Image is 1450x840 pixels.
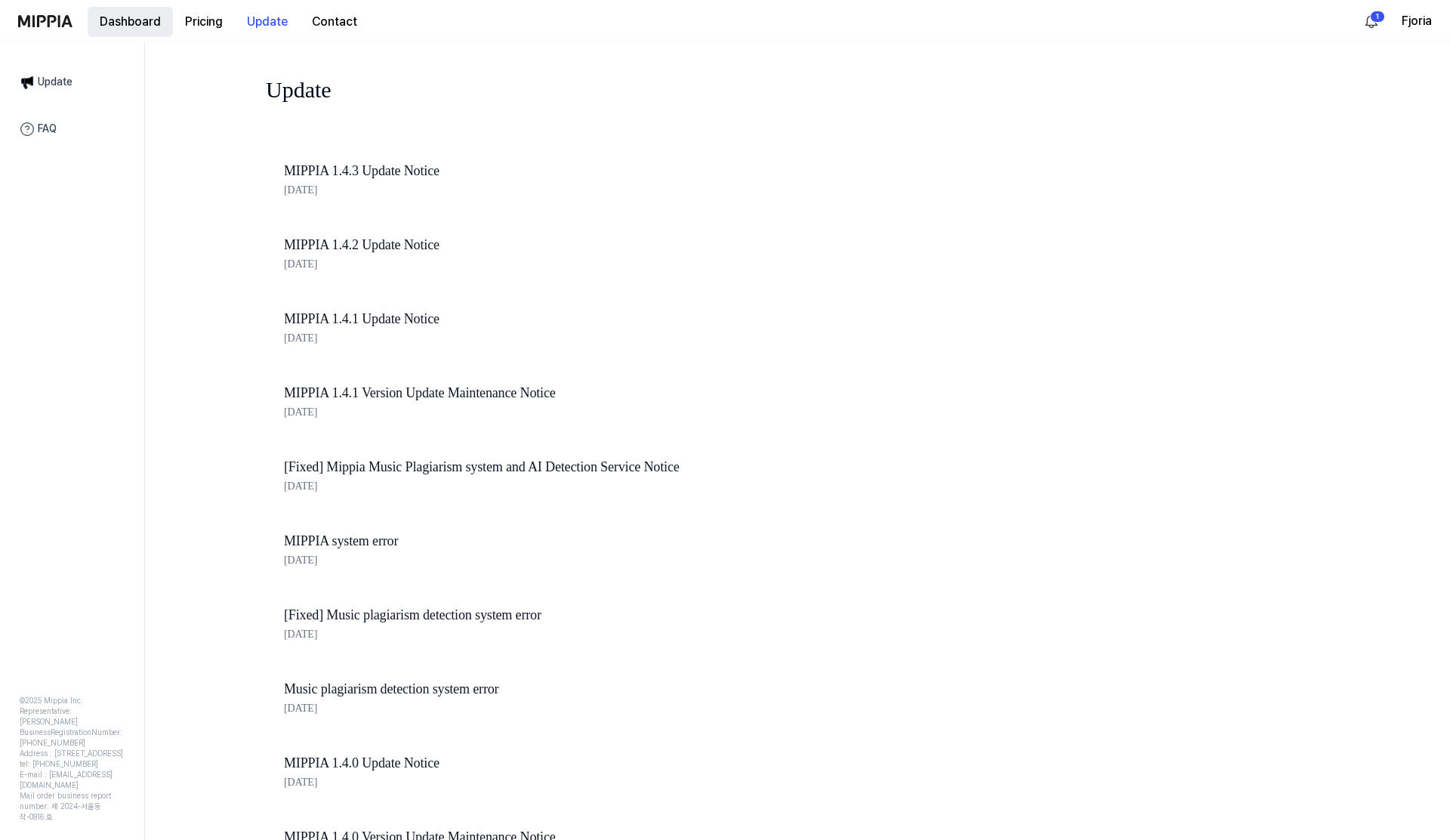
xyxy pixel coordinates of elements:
[20,695,125,706] div: © 2025 Mippia Inc.
[284,678,797,700] a: Music plagiarism detection system error
[284,774,797,791] div: [DATE]
[20,706,125,727] div: Representative: [PERSON_NAME]
[284,256,797,273] div: [DATE]
[284,552,797,569] div: [DATE]
[284,700,797,717] div: [DATE]
[284,182,797,199] div: [DATE]
[20,758,125,769] div: tel: [PHONE_NUMBER]
[284,530,797,552] a: MIPPIA system error
[1370,11,1385,23] div: 1
[284,382,797,404] a: MIPPIA 1.4.1 Version Update Maintenance Notice
[11,66,134,98] a: Update
[173,7,235,37] button: Pricing
[284,404,797,421] div: [DATE]
[1359,9,1384,33] button: 알림1
[18,15,72,27] img: logo
[284,160,797,182] a: MIPPIA 1.4.3 Update Notice
[284,234,797,256] a: MIPPIA 1.4.2 Update Notice
[235,1,300,42] a: Update
[284,478,797,495] div: [DATE]
[284,308,797,330] a: MIPPIA 1.4.1 Update Notice
[235,7,300,37] button: Update
[284,604,797,626] a: [Fixed] Music plagiarism detection system error
[1402,12,1432,30] button: Fjoria
[20,790,125,822] div: Mail order business report number: 제 2024-서울동작-0916 호
[284,456,797,478] a: [Fixed] Mippia Music Plagiarism system and AI Detection Service Notice
[20,727,125,748] div: BusinessRegistrationNumber: [PHONE_NUMBER]
[300,7,369,37] button: Contact
[284,330,797,347] div: [DATE]
[88,7,173,37] button: Dashboard
[284,752,797,774] a: MIPPIA 1.4.0 Update Notice
[20,748,125,758] div: Address : [STREET_ADDRESS]
[284,626,797,643] div: [DATE]
[11,113,134,145] a: FAQ
[20,769,125,790] div: E-mail : [EMAIL_ADDRESS][DOMAIN_NAME]
[266,73,816,145] div: Update
[1362,12,1381,30] img: 알림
